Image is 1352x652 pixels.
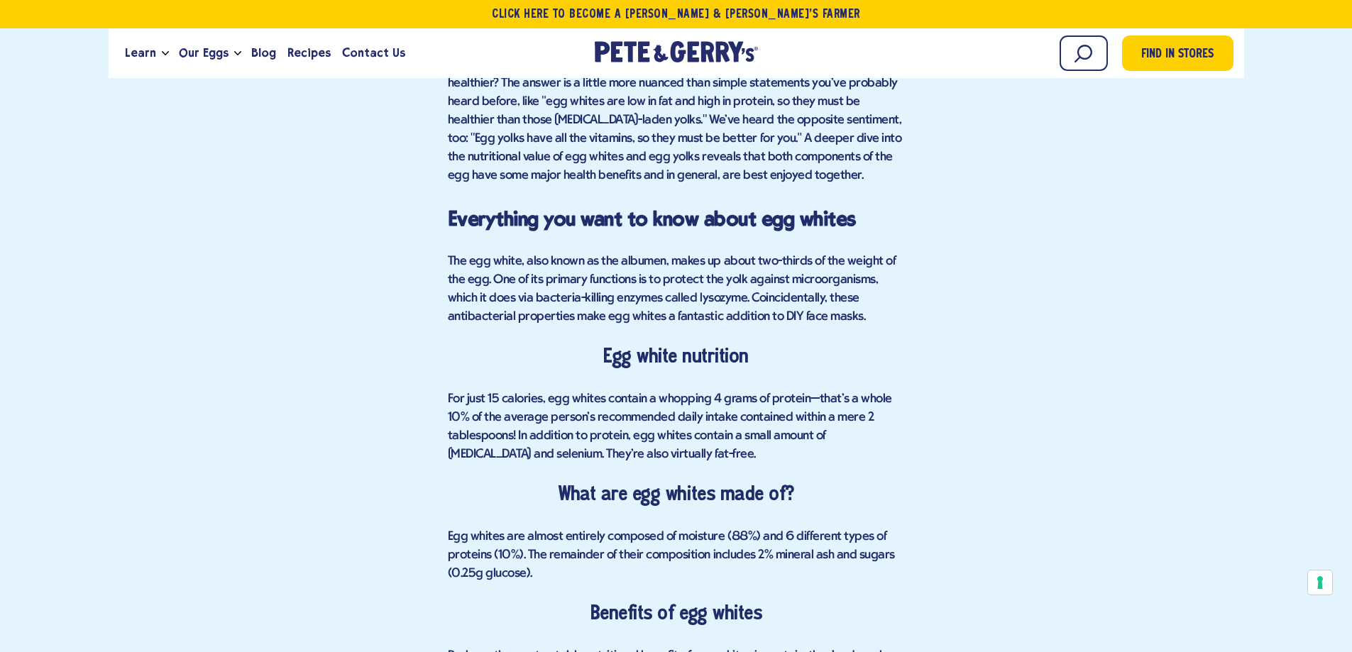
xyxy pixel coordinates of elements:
span: Find in Stores [1141,45,1214,65]
span: Egg whites are almost entirely composed of moisture (88%) and 6 different types of proteins (10%)... [448,530,895,580]
strong: Egg white nutrition [603,348,749,367]
button: Open the dropdown menu for Learn [162,51,169,56]
span: Recipes [287,44,331,62]
button: Your consent preferences for tracking technologies [1308,570,1332,595]
input: Search [1060,35,1108,71]
button: Open the dropdown menu for Our Eggs [234,51,241,56]
span: Blog [251,44,276,62]
a: Contact Us [336,34,411,72]
span: For just 15 calories, egg whites contain a whopping 4 grams of protein—that's a whole 10% of the ... [448,392,892,461]
span: Contact Us [342,44,405,62]
span: High on the list of the world's most frequently asked questions about eggs is the age-old quandar... [448,40,902,182]
span: The egg white, also known as the albumen, makes up about two-thirds of the weight of the egg. One... [448,255,896,324]
a: Find in Stores [1122,35,1233,71]
span: Learn [125,44,156,62]
span: Our Eggs [179,44,229,62]
strong: Benefits of egg whites [590,605,762,624]
a: Recipes [282,34,336,72]
a: Learn [119,34,162,72]
strong: What are egg whites made of? [558,486,793,504]
a: Our Eggs [173,34,234,72]
strong: Everything you want to know about egg whites [448,207,856,231]
a: Blog [246,34,282,72]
